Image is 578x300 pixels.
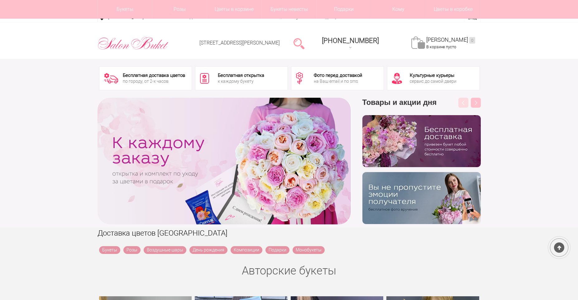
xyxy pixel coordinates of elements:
span: [PHONE_NUMBER] [322,37,379,45]
div: Культурные курьеры [410,73,456,78]
a: Композиции [231,246,262,254]
a: [STREET_ADDRESS][PERSON_NAME] [199,40,280,46]
span: В корзине пусто [426,45,456,49]
div: Бесплатная открытка [218,73,264,78]
h3: Товары и акции дня [362,98,481,115]
button: Next [471,98,481,108]
h1: Доставка цветов [GEOGRAPHIC_DATA] [98,227,481,239]
div: по городу, от 2-х часов [123,79,185,83]
a: Подарки [265,246,289,254]
div: Фото перед доставкой [314,73,362,78]
img: hpaj04joss48rwypv6hbykmvk1dj7zyr.png.webp [362,115,481,167]
img: Цветы Нижний Новгород [98,35,169,51]
div: сервис до самой двери [410,79,456,83]
a: Монобукеты [293,246,325,254]
div: к каждому букету [218,79,264,83]
div: на Ваш email и по sms [314,79,362,83]
a: Букеты [99,246,120,254]
a: Розы [123,246,141,254]
ins: 0 [469,37,475,44]
div: Бесплатная доставка цветов [123,73,185,78]
img: v9wy31nijnvkfycrkduev4dhgt9psb7e.png.webp [362,172,481,224]
a: [PERSON_NAME] [426,36,475,44]
a: Воздушные шары [144,246,186,254]
a: День рождения [189,246,227,254]
a: [PHONE_NUMBER] [318,35,383,52]
a: Авторские букеты [242,264,336,277]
